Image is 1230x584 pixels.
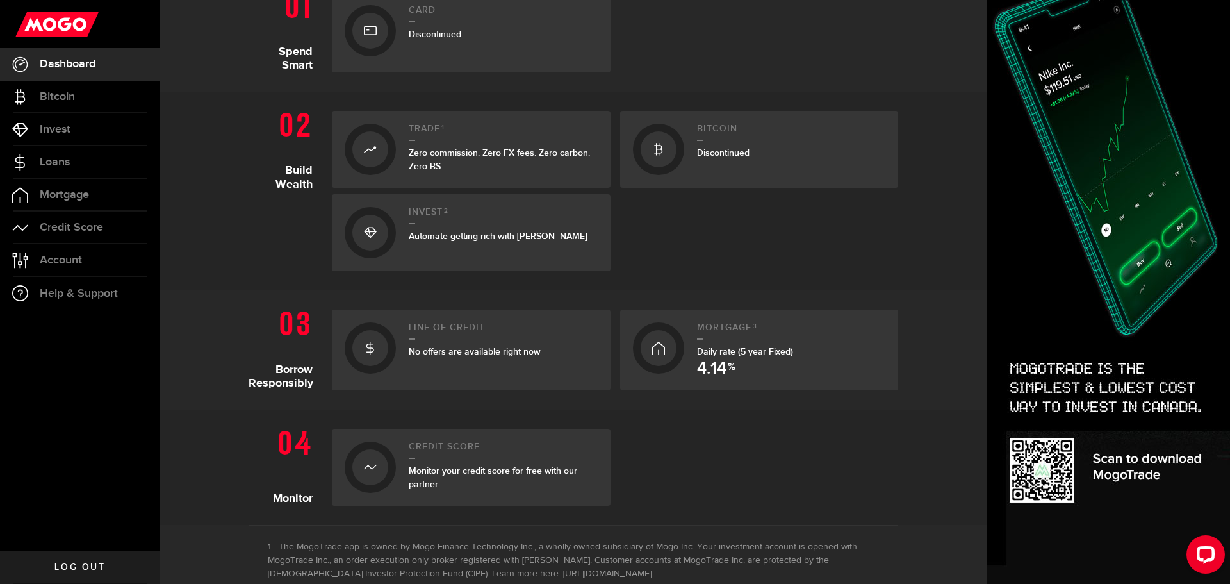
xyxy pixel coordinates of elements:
[40,91,75,103] span: Bitcoin
[332,429,611,506] a: Credit ScoreMonitor your credit score for free with our partner
[409,124,598,141] h2: Trade
[441,124,445,131] sup: 1
[409,147,590,172] span: Zero commission. Zero FX fees. Zero carbon. Zero BS.
[40,222,103,233] span: Credit Score
[409,231,587,242] span: Automate getting rich with [PERSON_NAME]
[409,5,598,22] h2: Card
[409,207,598,224] h2: Invest
[728,362,735,378] span: %
[409,442,598,459] h2: Credit Score
[409,29,461,40] span: Discontinued
[40,288,118,299] span: Help & Support
[409,346,541,357] span: No offers are available right now
[697,322,886,340] h2: Mortgage
[249,422,322,506] h1: Monitor
[40,58,95,70] span: Dashboard
[753,322,757,330] sup: 3
[40,124,70,135] span: Invest
[40,156,70,168] span: Loans
[620,111,899,188] a: BitcoinDiscontinued
[697,124,886,141] h2: Bitcoin
[249,104,322,271] h1: Build Wealth
[332,111,611,188] a: Trade1Zero commission. Zero FX fees. Zero carbon. Zero BS.
[268,540,879,581] li: The MogoTrade app is owned by Mogo Finance Technology Inc., a wholly owned subsidiary of Mogo Inc...
[620,310,899,390] a: Mortgage3Daily rate (5 year Fixed) 4.14 %
[444,207,448,215] sup: 2
[40,189,89,201] span: Mortgage
[1176,530,1230,584] iframe: LiveChat chat widget
[697,147,750,158] span: Discontinued
[409,465,577,490] span: Monitor your credit score for free with our partner
[54,563,105,572] span: Log out
[697,361,726,378] span: 4.14
[409,322,598,340] h2: Line of credit
[249,303,322,390] h1: Borrow Responsibly
[40,254,82,266] span: Account
[697,346,793,357] span: Daily rate (5 year Fixed)
[332,310,611,390] a: Line of creditNo offers are available right now
[332,194,611,271] a: Invest2Automate getting rich with [PERSON_NAME]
